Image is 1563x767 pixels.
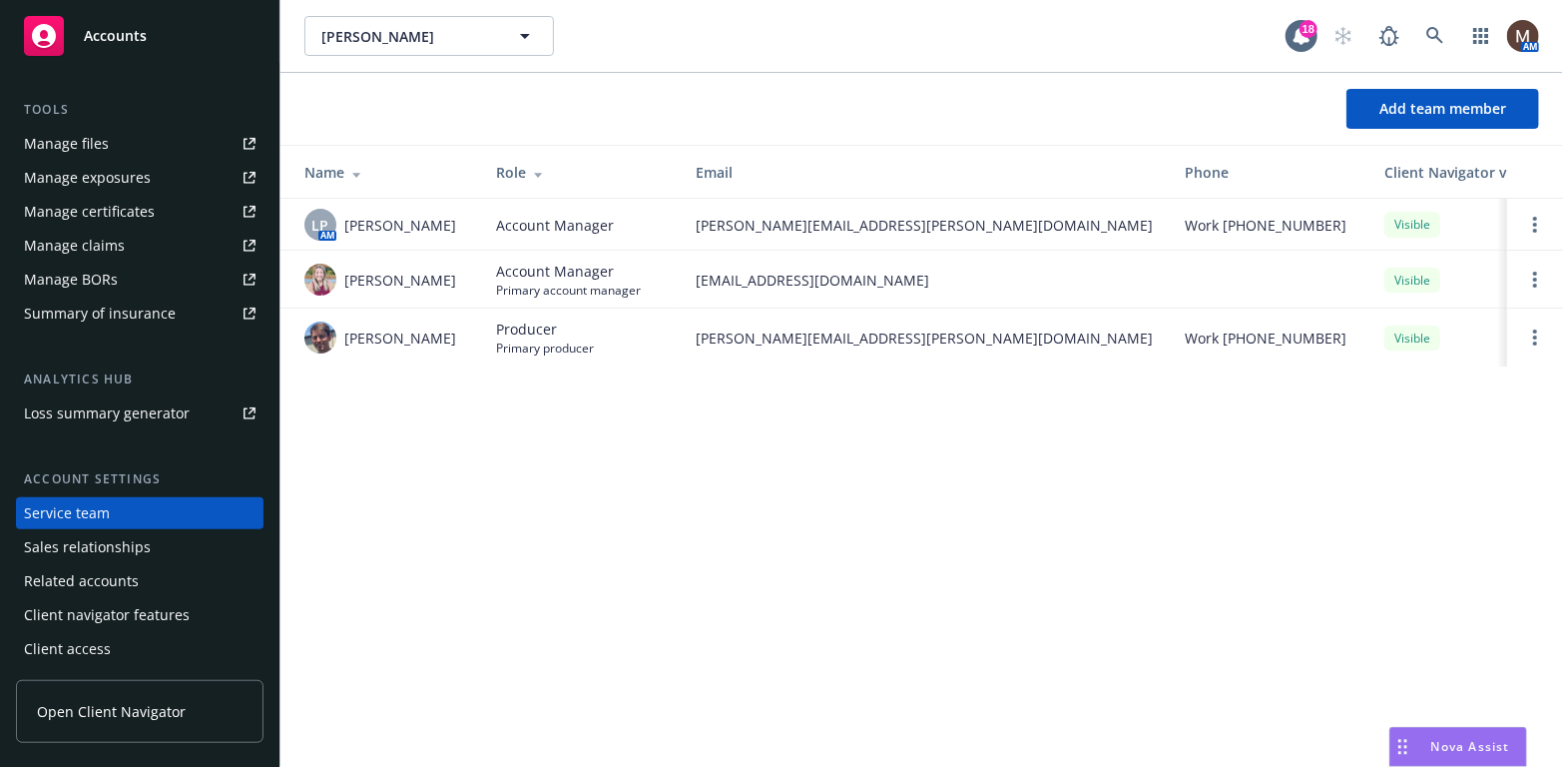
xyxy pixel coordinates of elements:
div: Manage files [24,128,109,160]
span: Add team member [1379,99,1506,118]
div: Loss summary generator [24,397,190,429]
a: Client access [16,633,263,665]
div: Phone [1185,162,1352,183]
span: [PERSON_NAME][EMAIL_ADDRESS][PERSON_NAME][DOMAIN_NAME] [696,328,1153,349]
div: Manage certificates [24,196,155,228]
a: Loss summary generator [16,397,263,429]
div: Name [304,162,464,183]
span: [PERSON_NAME] [344,215,456,236]
span: Primary account manager [496,282,641,299]
a: Manage exposures [16,162,263,194]
a: Open options [1523,268,1547,292]
div: Related accounts [24,565,139,597]
a: Client navigator features [16,599,263,631]
span: Accounts [84,28,147,44]
a: Accounts [16,8,263,64]
img: photo [1507,20,1539,52]
div: Summary of insurance [24,298,176,330]
span: [EMAIL_ADDRESS][DOMAIN_NAME] [696,270,1153,291]
span: [PERSON_NAME] [344,328,456,349]
div: Visible [1384,212,1440,237]
button: Nova Assist [1389,727,1527,767]
img: photo [304,264,336,296]
div: Tools [16,100,263,120]
div: Visible [1384,268,1440,293]
div: Role [496,162,664,183]
a: Service team [16,497,263,529]
div: 18 [1300,20,1317,38]
div: Visible [1384,326,1440,351]
div: Manage claims [24,230,125,262]
a: Search [1415,16,1455,56]
div: Manage exposures [24,162,151,194]
div: Sales relationships [24,531,151,563]
div: Email [696,162,1153,183]
span: Nova Assist [1431,738,1510,755]
div: Service team [24,497,110,529]
img: photo [304,322,336,354]
a: Manage files [16,128,263,160]
a: Open options [1523,213,1547,237]
span: Account Manager [496,215,614,236]
div: Drag to move [1390,728,1415,766]
a: Manage claims [16,230,263,262]
span: [PERSON_NAME][EMAIL_ADDRESS][PERSON_NAME][DOMAIN_NAME] [696,215,1153,236]
a: Start snowing [1323,16,1363,56]
span: Primary producer [496,340,594,357]
span: Producer [496,319,594,340]
span: [PERSON_NAME] [344,270,456,291]
div: Analytics hub [16,370,263,389]
a: Report a Bug [1369,16,1409,56]
span: [PERSON_NAME] [321,26,494,47]
div: Account settings [16,469,263,489]
span: Open Client Navigator [37,701,186,722]
div: Client access [24,633,111,665]
span: Work [PHONE_NUMBER] [1185,328,1346,349]
span: Work [PHONE_NUMBER] [1185,215,1346,236]
button: Add team member [1346,89,1539,129]
a: Manage BORs [16,264,263,296]
a: Open options [1523,326,1547,350]
a: Related accounts [16,565,263,597]
a: Sales relationships [16,531,263,563]
a: Summary of insurance [16,298,263,330]
div: Client navigator features [24,599,190,631]
button: [PERSON_NAME] [304,16,554,56]
span: Account Manager [496,261,641,282]
div: Manage BORs [24,264,118,296]
span: LP [312,215,329,236]
a: Manage certificates [16,196,263,228]
a: Switch app [1461,16,1501,56]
